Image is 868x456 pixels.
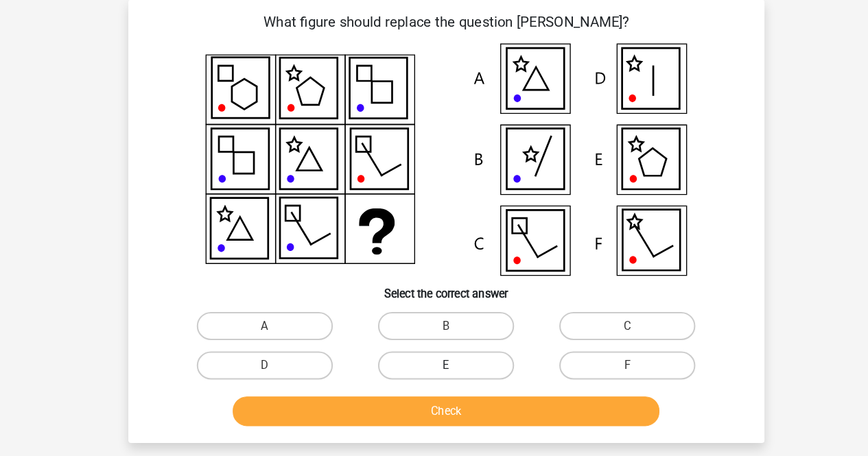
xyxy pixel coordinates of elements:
[147,269,722,293] h6: Select the correct answer
[368,342,500,370] label: E
[226,386,642,415] button: Check
[147,11,722,32] p: What figure should replace the question [PERSON_NAME]?
[544,304,677,331] label: C
[191,342,324,370] label: D
[191,304,324,331] label: A
[368,304,500,331] label: B
[544,342,677,370] label: F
